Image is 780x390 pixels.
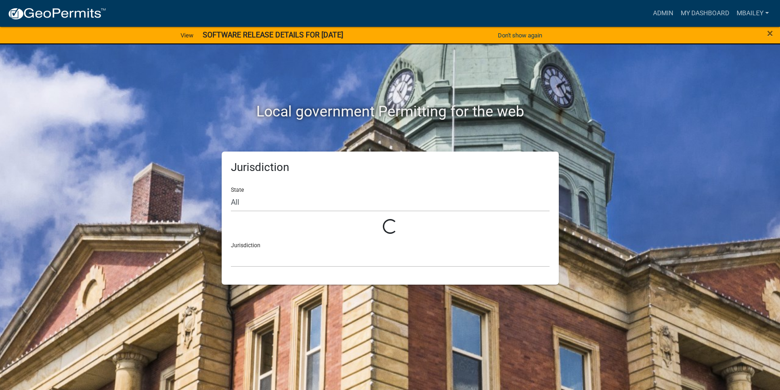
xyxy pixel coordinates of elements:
h2: Local government Permitting for the web [134,103,647,120]
button: Close [767,28,773,39]
strong: SOFTWARE RELEASE DETAILS FOR [DATE] [203,30,343,39]
span: × [767,27,773,40]
a: My Dashboard [677,5,733,22]
button: Don't show again [494,28,546,43]
a: Admin [649,5,677,22]
h5: Jurisdiction [231,161,550,174]
a: View [177,28,197,43]
a: mbailey [733,5,773,22]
